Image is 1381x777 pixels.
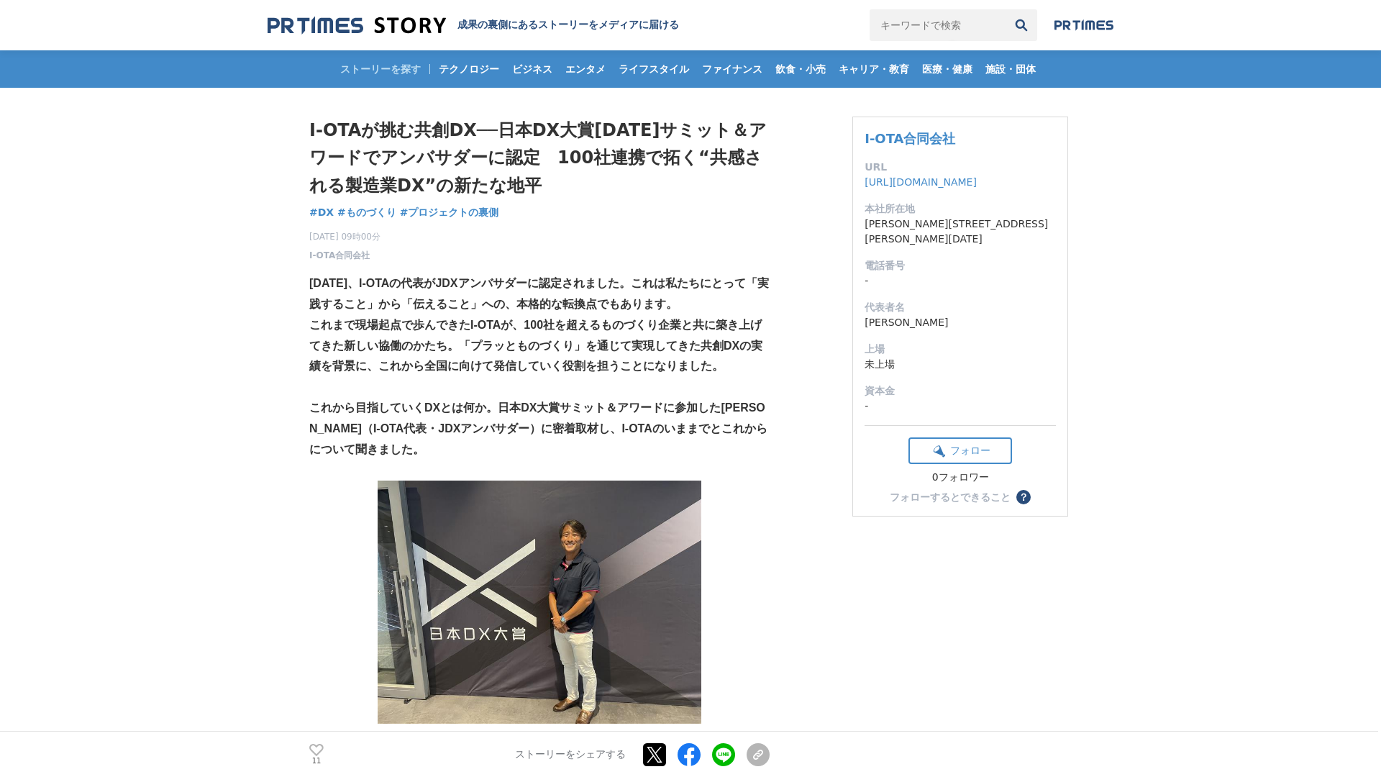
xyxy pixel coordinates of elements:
[433,63,505,76] span: テクノロジー
[770,50,831,88] a: 飲食・小売
[870,9,1006,41] input: キーワードで検索
[770,63,831,76] span: 飲食・小売
[908,437,1012,464] button: フォロー
[613,50,695,88] a: ライフスタイル
[865,399,1056,414] dd: -
[908,471,1012,484] div: 0フォロワー
[865,383,1056,399] dt: 資本金
[309,277,769,310] strong: [DATE]、I-OTAの代表がJDXアンバサダーに認定されました。これは私たちにとって「実践すること」から「伝えること」への、本格的な転換点でもあります。
[560,63,611,76] span: エンタメ
[865,315,1056,330] dd: [PERSON_NAME]
[865,273,1056,288] dd: -
[865,342,1056,357] dt: 上場
[433,50,505,88] a: テクノロジー
[309,117,770,199] h1: I-OTAが挑む共創DX──日本DX大賞[DATE]サミット＆アワードでアンバサダーに認定 100社連携で拓く“共感される製造業DX”の新たな地平
[1018,492,1029,502] span: ？
[400,206,499,219] span: #プロジェクトの裏側
[309,206,334,219] span: #DX
[560,50,611,88] a: エンタメ
[980,63,1042,76] span: 施設・団体
[865,258,1056,273] dt: 電話番号
[865,217,1056,247] dd: [PERSON_NAME][STREET_ADDRESS][PERSON_NAME][DATE]
[309,758,324,765] p: 11
[506,50,558,88] a: ビジネス
[337,206,396,219] span: #ものづくり
[1054,19,1113,31] img: prtimes
[309,205,334,220] a: #DX
[865,357,1056,372] dd: 未上場
[865,160,1056,175] dt: URL
[916,63,978,76] span: 医療・健康
[696,63,768,76] span: ファイナンス
[309,319,762,373] strong: これまで現場起点で歩んできたI-OTAが、100社を超えるものづくり企業と共に築き上げてきた新しい協働のかたち。「プラッとものづくり」を通じて実現してきた共創DXの実績を背景に、これから全国に向...
[309,249,370,262] a: I-OTA合同会社
[378,481,701,724] img: thumbnail_67466700-83b5-11f0-ad79-c999cfcf5fa9.jpg
[890,492,1011,502] div: フォローするとできること
[980,50,1042,88] a: 施設・団体
[865,176,977,188] a: [URL][DOMAIN_NAME]
[696,50,768,88] a: ファイナンス
[506,63,558,76] span: ビジネス
[833,63,915,76] span: キャリア・教育
[916,50,978,88] a: 医療・健康
[1006,9,1037,41] button: 検索
[865,300,1056,315] dt: 代表者名
[865,131,955,146] a: I-OTA合同会社
[309,230,380,243] span: [DATE] 09時00分
[457,19,679,32] h2: 成果の裏側にあるストーリーをメディアに届ける
[833,50,915,88] a: キャリア・教育
[268,16,446,35] img: 成果の裏側にあるストーリーをメディアに届ける
[268,16,679,35] a: 成果の裏側にあるストーリーをメディアに届ける 成果の裏側にあるストーリーをメディアに届ける
[613,63,695,76] span: ライフスタイル
[400,205,499,220] a: #プロジェクトの裏側
[1016,490,1031,504] button: ？
[865,201,1056,217] dt: 本社所在地
[515,748,626,761] p: ストーリーをシェアする
[309,401,767,455] strong: これから目指していくDXとは何か。日本DX大賞サミット＆アワードに参加した[PERSON_NAME]（I-OTA代表・JDXアンバサダー）に密着取材し、I-OTAのいままでとこれからについて聞き...
[337,205,396,220] a: #ものづくり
